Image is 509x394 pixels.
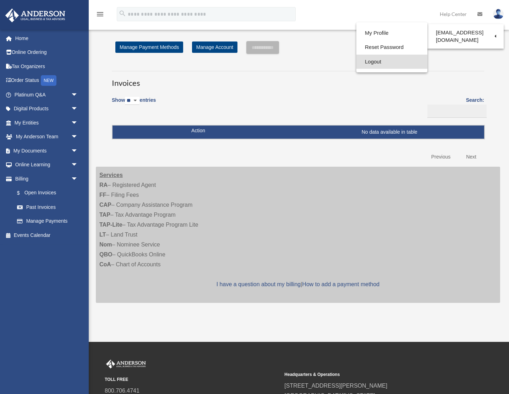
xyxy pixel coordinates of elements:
[96,167,500,303] div: – Registered Agent – Filing Fees – Company Assistance Program – Tax Advantage Program – Tax Advan...
[105,360,147,369] img: Anderson Advisors Platinum Portal
[96,10,104,18] i: menu
[5,102,89,116] a: Digital Productsarrow_drop_down
[71,144,85,158] span: arrow_drop_down
[112,71,484,89] h3: Invoices
[427,26,504,47] a: [EMAIL_ADDRESS][DOMAIN_NAME]
[5,45,89,60] a: Online Ordering
[284,383,387,389] a: [STREET_ADDRESS][PERSON_NAME]
[99,242,112,248] strong: Nom
[99,222,122,228] strong: TAP-Lite
[113,126,484,139] td: No data available in table
[284,371,459,378] small: Headquarters & Operations
[5,116,89,130] a: My Entitiesarrow_drop_down
[99,202,111,208] strong: CAP
[10,200,85,214] a: Past Invoices
[356,26,427,40] a: My Profile
[5,228,89,242] a: Events Calendar
[41,75,56,86] div: NEW
[192,41,237,53] a: Manage Account
[5,88,89,102] a: Platinum Q&Aarrow_drop_down
[112,96,156,112] label: Show entries
[10,186,82,200] a: $Open Invoices
[3,9,67,22] img: Anderson Advisors Platinum Portal
[5,172,85,186] a: Billingarrow_drop_down
[119,10,126,17] i: search
[5,130,89,144] a: My Anderson Teamarrow_drop_down
[5,31,89,45] a: Home
[5,59,89,73] a: Tax Organizers
[10,214,85,228] a: Manage Payments
[96,12,104,18] a: menu
[125,97,139,105] select: Showentries
[302,281,379,287] a: How to add a payment method
[427,105,487,118] input: Search:
[99,182,108,188] strong: RA
[99,192,106,198] strong: FF
[425,96,484,118] label: Search:
[99,261,111,267] strong: CoA
[356,40,427,55] a: Reset Password
[5,73,89,88] a: Order StatusNEW
[99,212,110,218] strong: TAP
[426,150,456,164] a: Previous
[99,172,123,178] strong: Services
[71,130,85,144] span: arrow_drop_down
[71,116,85,130] span: arrow_drop_down
[99,232,106,238] strong: LT
[356,55,427,69] a: Logout
[71,88,85,102] span: arrow_drop_down
[461,150,482,164] a: Next
[21,189,24,198] span: $
[105,388,139,394] a: 800.706.4741
[99,279,497,289] p: |
[71,172,85,186] span: arrow_drop_down
[105,376,279,383] small: TOLL FREE
[493,9,504,19] img: User Pic
[71,158,85,172] span: arrow_drop_down
[217,281,301,287] a: I have a question about my billing
[115,41,183,53] a: Manage Payment Methods
[99,251,112,257] strong: QBO
[5,144,89,158] a: My Documentsarrow_drop_down
[5,158,89,172] a: Online Learningarrow_drop_down
[71,102,85,116] span: arrow_drop_down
